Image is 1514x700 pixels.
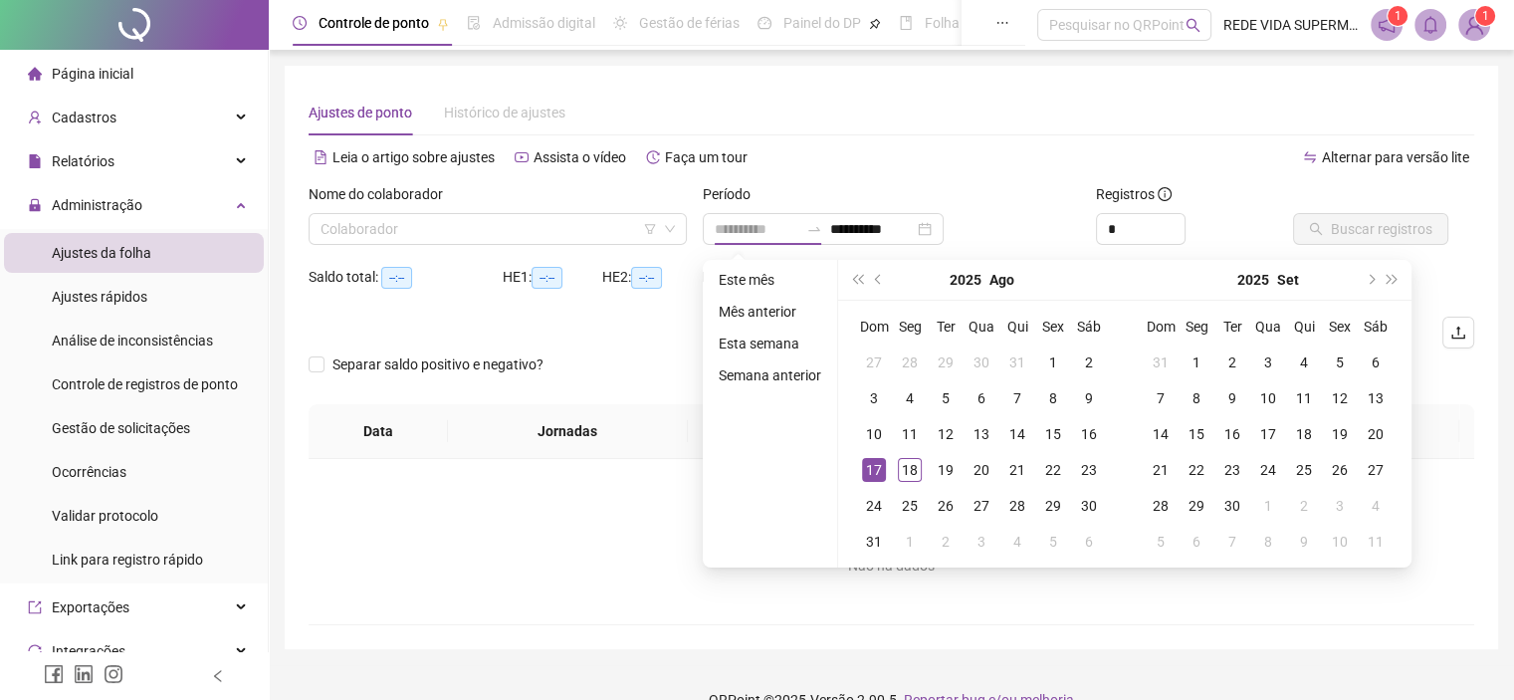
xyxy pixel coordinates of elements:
[448,404,688,459] th: Jornadas
[1395,9,1402,23] span: 1
[970,386,993,410] div: 6
[711,268,829,292] li: Este mês
[846,260,868,300] button: super-prev-year
[970,422,993,446] div: 13
[1220,458,1244,482] div: 23
[925,15,1052,31] span: Folha de pagamento
[1158,187,1172,201] span: info-circle
[1292,530,1316,554] div: 9
[970,350,993,374] div: 30
[898,350,922,374] div: 28
[1035,524,1071,560] td: 2025-09-05
[28,600,42,614] span: export
[806,221,822,237] span: to
[1071,524,1107,560] td: 2025-09-06
[856,416,892,452] td: 2025-08-10
[52,643,125,659] span: Integrações
[862,350,886,374] div: 27
[1223,14,1359,36] span: REDE VIDA SUPERMERCADOS LTDA
[928,345,964,380] td: 2025-07-29
[1005,350,1029,374] div: 31
[1035,488,1071,524] td: 2025-08-29
[928,380,964,416] td: 2025-08-05
[1292,350,1316,374] div: 4
[1071,416,1107,452] td: 2025-08-16
[309,266,503,289] div: Saldo total:
[1286,345,1322,380] td: 2025-09-04
[783,15,861,31] span: Painel do DP
[1077,494,1101,518] div: 30
[1149,530,1173,554] div: 5
[1035,416,1071,452] td: 2025-08-15
[1214,488,1250,524] td: 2025-09-30
[934,422,958,446] div: 12
[1185,530,1208,554] div: 6
[1250,380,1286,416] td: 2025-09-10
[534,149,626,165] span: Assista o vídeo
[1185,458,1208,482] div: 22
[1475,6,1495,26] sup: Atualize o seu contato no menu Meus Dados
[711,363,829,387] li: Semana anterior
[1286,524,1322,560] td: 2025-10-09
[467,16,481,30] span: file-done
[1186,18,1200,33] span: search
[1005,458,1029,482] div: 21
[1185,386,1208,410] div: 8
[211,669,225,683] span: left
[1220,530,1244,554] div: 7
[1149,350,1173,374] div: 31
[324,353,551,375] span: Separar saldo positivo e negativo?
[862,422,886,446] div: 10
[1421,16,1439,34] span: bell
[964,488,999,524] td: 2025-08-27
[52,599,129,615] span: Exportações
[1220,386,1244,410] div: 9
[862,494,886,518] div: 24
[1071,345,1107,380] td: 2025-08-02
[999,488,1035,524] td: 2025-08-28
[52,110,116,125] span: Cadastros
[711,300,829,324] li: Mês anterior
[437,18,449,30] span: pushpin
[892,416,928,452] td: 2025-08-11
[999,309,1035,345] th: Qui
[970,494,993,518] div: 27
[1328,494,1352,518] div: 3
[381,267,412,289] span: --:--
[1322,345,1358,380] td: 2025-09-05
[444,105,565,120] span: Histórico de ajustes
[1214,452,1250,488] td: 2025-09-23
[892,488,928,524] td: 2025-08-25
[104,664,123,684] span: instagram
[309,105,412,120] span: Ajustes de ponto
[1364,350,1388,374] div: 6
[532,267,562,289] span: --:--
[1071,309,1107,345] th: Sáb
[613,16,627,30] span: sun
[964,524,999,560] td: 2025-09-03
[869,18,881,30] span: pushpin
[631,267,662,289] span: --:--
[1071,380,1107,416] td: 2025-08-09
[515,150,529,164] span: youtube
[892,380,928,416] td: 2025-08-04
[1179,345,1214,380] td: 2025-09-01
[52,197,142,213] span: Administração
[1286,488,1322,524] td: 2025-10-02
[1077,422,1101,446] div: 16
[1005,530,1029,554] div: 4
[970,530,993,554] div: 3
[934,350,958,374] div: 29
[856,488,892,524] td: 2025-08-24
[1035,380,1071,416] td: 2025-08-08
[1179,452,1214,488] td: 2025-09-22
[892,309,928,345] th: Seg
[964,416,999,452] td: 2025-08-13
[1322,488,1358,524] td: 2025-10-03
[1250,309,1286,345] th: Qua
[1256,530,1280,554] div: 8
[856,452,892,488] td: 2025-08-17
[644,223,656,235] span: filter
[28,644,42,658] span: sync
[928,309,964,345] th: Ter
